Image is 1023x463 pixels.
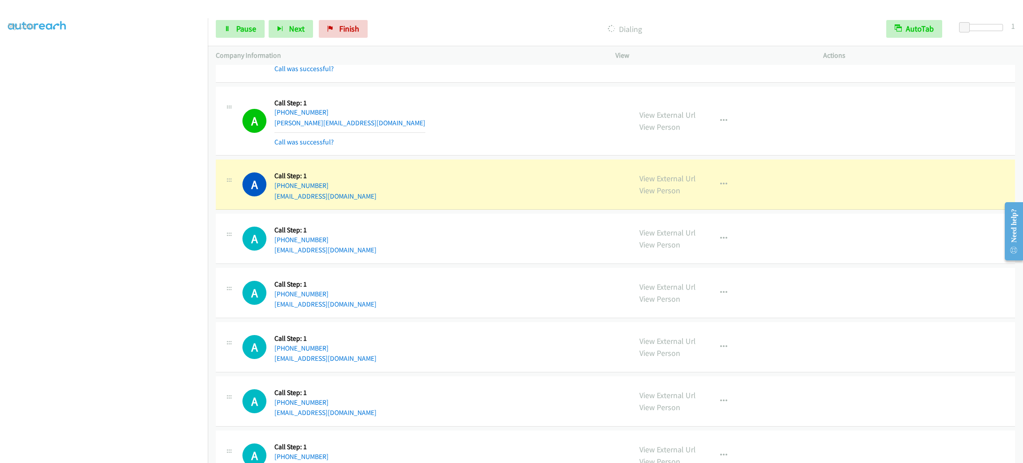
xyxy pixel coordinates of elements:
span: Pause [236,24,256,34]
a: [PHONE_NUMBER] [274,452,329,461]
span: Finish [339,24,359,34]
a: View Person [639,294,680,304]
a: [EMAIL_ADDRESS][DOMAIN_NAME] [274,408,377,417]
p: View [615,50,807,61]
a: View External Url [639,336,696,346]
h1: A [242,389,266,413]
iframe: To enrich screen reader interactions, please activate Accessibility in Grammarly extension settings [8,40,208,462]
a: [PHONE_NUMBER] [274,181,329,190]
h1: A [242,109,266,133]
h1: A [242,227,266,251]
h5: Call Step: 1 [274,334,377,343]
div: 1 [1011,20,1015,32]
a: [EMAIL_ADDRESS][DOMAIN_NAME] [274,354,377,363]
h1: A [242,172,266,196]
h5: Call Step: 1 [274,280,377,289]
a: [PHONE_NUMBER] [274,290,329,298]
a: Pause [216,20,265,38]
a: [PHONE_NUMBER] [274,108,329,116]
a: View Person [639,348,680,358]
span: Next [289,24,305,34]
p: Actions [823,50,1015,61]
a: View External Url [639,110,696,120]
a: View Person [639,185,680,196]
iframe: Resource Center [997,196,1023,267]
a: [PHONE_NUMBER] [274,344,329,352]
h5: Call Step: 1 [274,99,425,108]
a: View Person [639,239,680,250]
a: [EMAIL_ADDRESS][DOMAIN_NAME] [274,246,377,254]
a: [PHONE_NUMBER] [274,235,329,244]
button: AutoTab [886,20,942,38]
a: [PERSON_NAME][EMAIL_ADDRESS][DOMAIN_NAME] [274,119,425,127]
p: Company Information [216,50,599,61]
h5: Call Step: 1 [274,388,377,397]
h1: A [242,281,266,305]
a: View External Url [639,444,696,455]
a: [PHONE_NUMBER] [274,398,329,407]
a: [EMAIL_ADDRESS][DOMAIN_NAME] [274,192,377,200]
a: View External Url [639,228,696,238]
a: View Person [639,122,680,132]
h1: A [242,335,266,359]
a: View External Url [639,282,696,292]
a: Call was successful? [274,138,334,146]
div: The call is yet to be attempted [242,389,266,413]
button: Next [269,20,313,38]
a: Finish [319,20,368,38]
a: My Lists [8,20,35,31]
a: View External Url [639,390,696,400]
a: Call was successful? [274,64,334,73]
a: View Person [639,402,680,412]
a: [EMAIL_ADDRESS][DOMAIN_NAME] [274,300,377,308]
h5: Call Step: 1 [274,443,377,451]
a: View External Url [639,173,696,184]
h5: Call Step: 1 [274,172,377,180]
p: Dialing [380,23,870,35]
h5: Call Step: 1 [274,226,377,235]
